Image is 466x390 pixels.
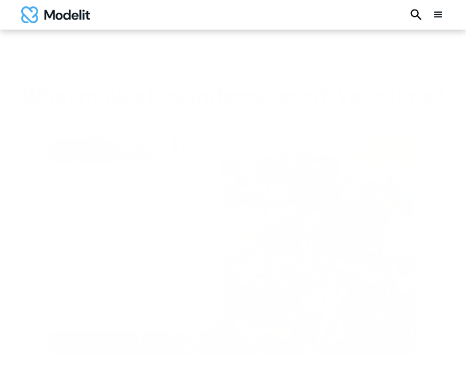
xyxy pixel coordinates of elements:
[21,53,87,64] a: BACK TO BLOG
[22,83,445,108] h1: What makes Dreamforce worth your time?
[37,53,87,64] div: BACK TO BLOG
[21,6,90,23] a: home
[21,6,90,23] img: modelit logo
[432,8,445,21] div: menu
